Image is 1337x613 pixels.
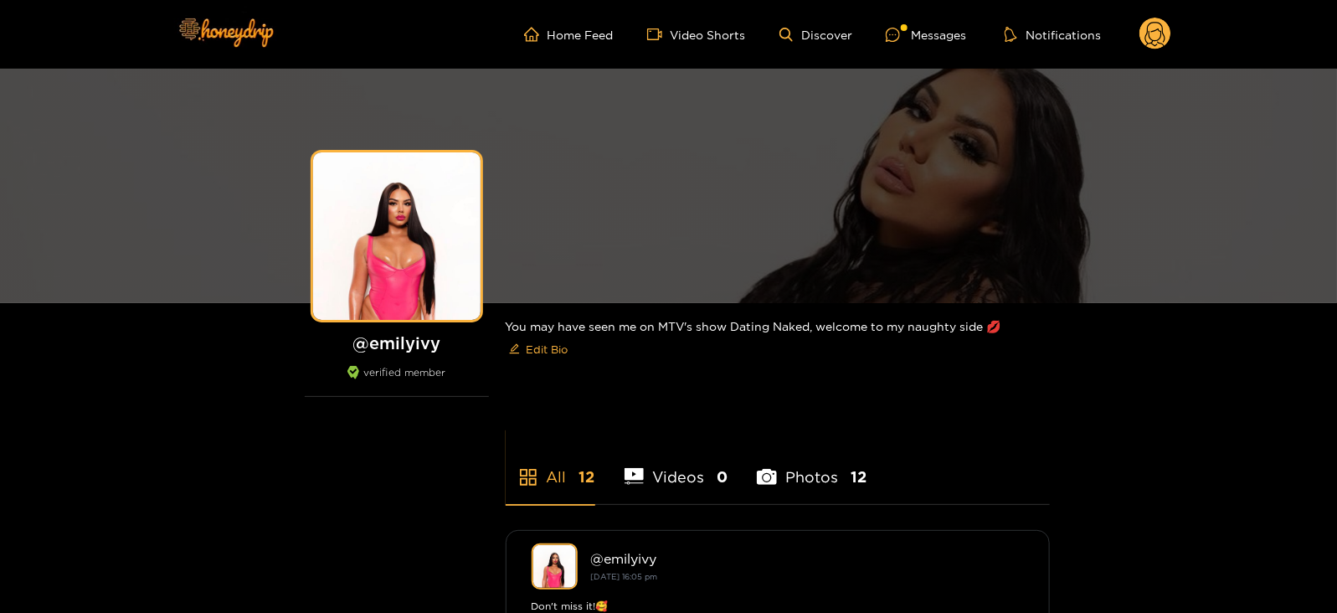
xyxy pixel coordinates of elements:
[717,466,728,487] span: 0
[305,366,489,397] div: verified member
[532,543,578,590] img: emilyivy
[506,429,595,504] li: All
[886,25,966,44] div: Messages
[509,343,520,356] span: edit
[524,27,548,42] span: home
[1000,26,1106,43] button: Notifications
[579,466,595,487] span: 12
[305,332,489,353] h1: @ emilyivy
[625,429,728,504] li: Videos
[518,467,538,487] span: appstore
[506,303,1050,376] div: You may have seen me on MTV's show Dating Naked, welcome to my naughty side 💋
[851,466,866,487] span: 12
[591,572,658,581] small: [DATE] 16:05 pm
[647,27,746,42] a: Video Shorts
[647,27,671,42] span: video-camera
[779,28,852,42] a: Discover
[524,27,614,42] a: Home Feed
[506,336,572,363] button: editEdit Bio
[527,341,568,358] span: Edit Bio
[591,551,1024,566] div: @ emilyivy
[757,429,866,504] li: Photos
